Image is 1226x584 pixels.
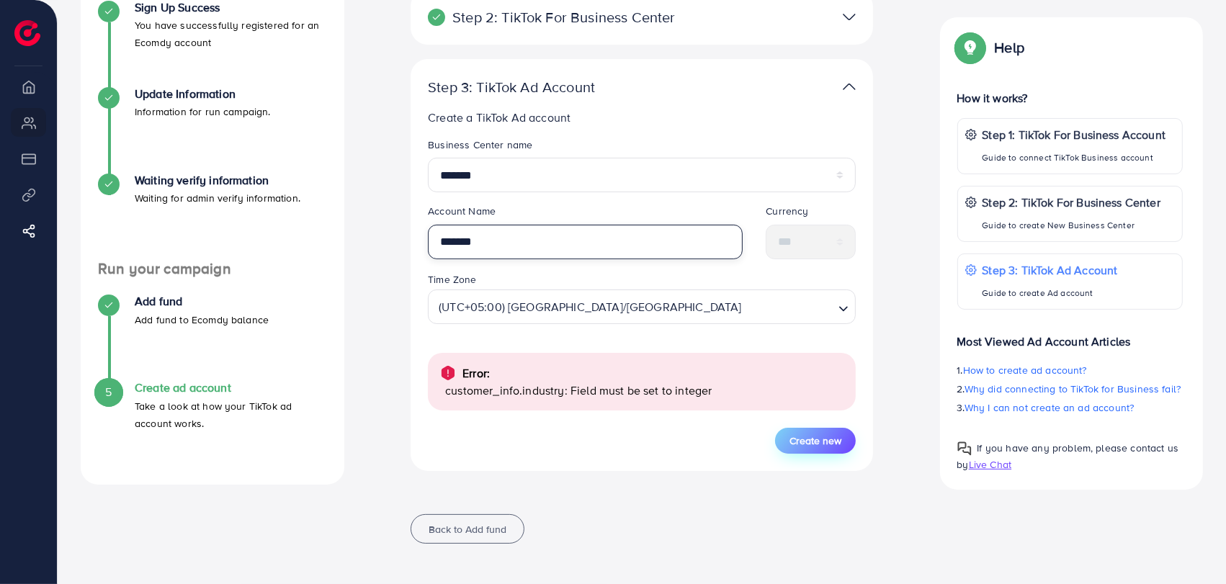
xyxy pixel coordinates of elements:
p: Most Viewed Ad Account Articles [957,321,1184,350]
p: Guide to connect TikTok Business account [983,149,1166,166]
p: Take a look at how your TikTok ad account works. [135,397,327,432]
img: alert [439,364,457,382]
button: Create new [775,428,856,454]
img: Popup guide [957,35,983,60]
label: Time Zone [428,272,476,287]
span: (UTC+05:00) [GEOGRAPHIC_DATA]/[GEOGRAPHIC_DATA] [436,295,745,320]
li: Update Information [81,87,344,174]
p: customer_info.industry: Field must be set to integer [445,382,844,399]
p: You have successfully registered for an Ecomdy account [135,17,327,51]
p: Information for run campaign. [135,103,271,120]
p: Guide to create Ad account [983,284,1118,302]
span: Why did connecting to TikTok for Business fail? [965,382,1181,396]
legend: Business Center name [428,138,856,158]
p: Step 2: TikTok For Business Center [428,9,705,26]
img: TikTok partner [843,76,856,97]
li: Create ad account [81,381,344,467]
p: 2. [957,380,1184,397]
p: Step 1: TikTok For Business Account [983,126,1166,143]
li: Add fund [81,295,344,381]
p: Create a TikTok Ad account [428,109,856,126]
p: Error: [462,364,490,382]
p: 3. [957,399,1184,416]
li: Sign Up Success [81,1,344,87]
p: How it works? [957,89,1184,107]
p: Waiting for admin verify information. [135,189,300,207]
p: Help [995,39,1025,56]
p: Guide to create New Business Center [983,217,1160,234]
span: Create new [789,433,841,448]
li: Waiting verify information [81,174,344,260]
h4: Run your campaign [81,260,344,278]
img: logo [14,20,40,46]
p: Add fund to Ecomdy balance [135,311,269,328]
p: Step 2: TikTok For Business Center [983,194,1160,211]
img: TikTok partner [843,6,856,27]
span: How to create ad account? [963,363,1087,377]
img: Popup guide [957,441,972,456]
button: Back to Add fund [411,514,524,544]
p: 1. [957,361,1184,379]
h4: Update Information [135,87,271,101]
span: Why I can not create an ad account? [965,400,1135,415]
legend: Currency [766,204,855,224]
h4: Add fund [135,295,269,308]
span: Back to Add fund [429,522,506,536]
iframe: Chat [1165,519,1215,573]
span: If you have any problem, please contact us by [957,441,1179,472]
div: Search for option [428,289,856,324]
p: Step 3: TikTok Ad Account [983,261,1118,279]
h4: Sign Up Success [135,1,327,14]
h4: Create ad account [135,381,327,395]
h4: Waiting verify information [135,174,300,187]
span: Live Chat [969,457,1011,472]
legend: Account Name [428,204,743,224]
input: Search for option [746,294,833,320]
p: Step 3: TikTok Ad Account [428,78,705,96]
span: 5 [105,384,112,400]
